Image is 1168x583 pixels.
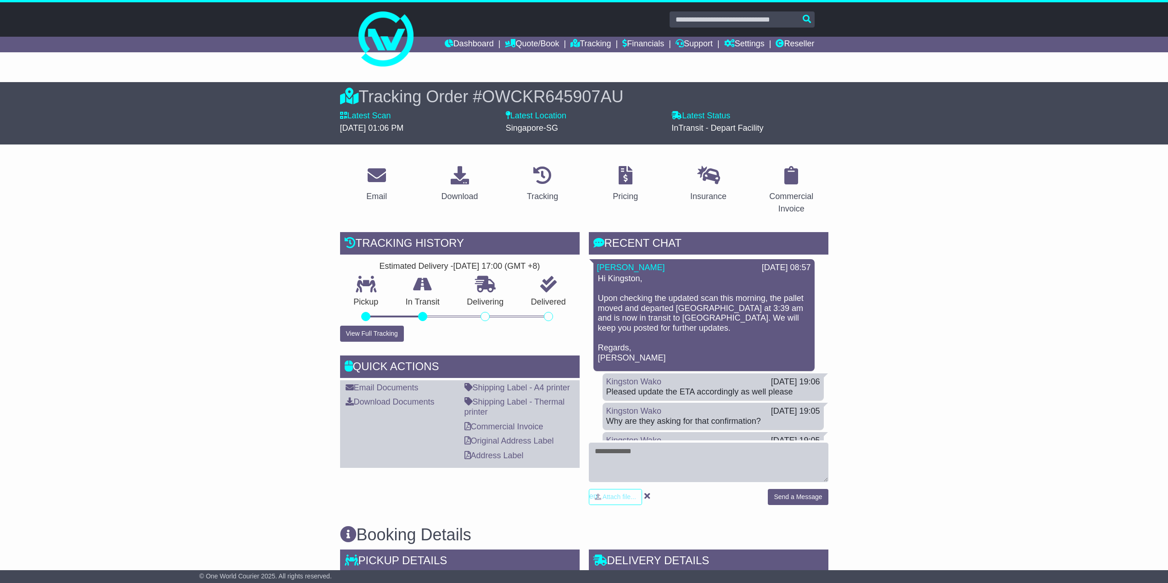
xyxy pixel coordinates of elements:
[771,406,820,416] div: [DATE] 19:05
[435,163,484,206] a: Download
[570,37,611,52] a: Tracking
[505,37,559,52] a: Quote/Book
[199,572,332,580] span: © One World Courier 2025. All rights reserved.
[589,232,828,257] div: RECENT CHAT
[445,37,494,52] a: Dashboard
[464,422,543,431] a: Commercial Invoice
[340,355,580,380] div: Quick Actions
[760,190,822,215] div: Commercial Invoice
[597,263,665,272] a: [PERSON_NAME]
[771,377,820,387] div: [DATE] 19:06
[340,550,580,574] div: Pickup Details
[684,163,732,206] a: Insurance
[340,87,828,106] div: Tracking Order #
[453,261,540,272] div: [DATE] 17:00 (GMT +8)
[464,451,524,460] a: Address Label
[366,190,387,203] div: Email
[771,436,820,446] div: [DATE] 19:05
[690,190,727,203] div: Insurance
[340,326,404,342] button: View Full Tracking
[340,261,580,272] div: Estimated Delivery -
[607,163,644,206] a: Pricing
[392,297,453,307] p: In Transit
[340,232,580,257] div: Tracking history
[506,123,558,133] span: Singapore-SG
[360,163,393,206] a: Email
[589,550,828,574] div: Delivery Details
[521,163,564,206] a: Tracking
[671,111,730,121] label: Latest Status
[517,297,580,307] p: Delivered
[622,37,664,52] a: Financials
[606,387,820,397] div: Pleased update the ETA accordingly as well please
[453,297,518,307] p: Delivering
[464,383,570,392] a: Shipping Label - A4 printer
[606,406,661,416] a: Kingston Wako
[441,190,478,203] div: Download
[340,123,404,133] span: [DATE] 01:06 PM
[768,489,828,505] button: Send a Message
[464,397,565,416] a: Shipping Label - Thermal printer
[506,111,566,121] label: Latest Location
[346,397,435,406] a: Download Documents
[613,190,638,203] div: Pricing
[340,297,392,307] p: Pickup
[676,37,713,52] a: Support
[606,416,820,427] div: Why are they asking for that confirmation?
[346,383,419,392] a: Email Documents
[482,87,623,106] span: OWCKR645907AU
[671,123,763,133] span: InTransit - Depart Facility
[606,436,661,445] a: Kingston Wako
[464,436,554,445] a: Original Address Label
[754,163,828,218] a: Commercial Invoice
[340,111,391,121] label: Latest Scan
[527,190,558,203] div: Tracking
[598,274,810,363] p: Hi Kingston, Upon checking the updated scan this morning, the pallet moved and departed [GEOGRAPH...
[724,37,765,52] a: Settings
[340,526,828,544] h3: Booking Details
[606,377,661,386] a: Kingston Wako
[776,37,814,52] a: Reseller
[762,263,811,273] div: [DATE] 08:57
